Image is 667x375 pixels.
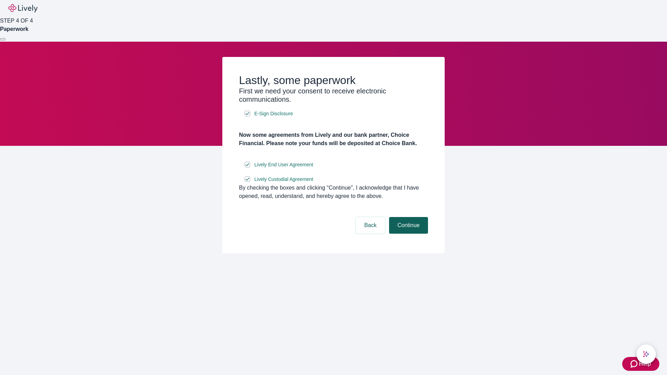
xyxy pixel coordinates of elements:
[254,110,293,117] span: E-Sign Disclosure
[356,217,385,234] button: Back
[622,357,659,371] button: Zendesk support iconHelp
[631,360,639,368] svg: Zendesk support icon
[239,74,428,87] h2: Lastly, some paperwork
[239,87,428,103] h3: First we need your consent to receive electronic communications.
[254,161,313,168] span: Lively End User Agreement
[253,160,315,169] a: e-sign disclosure document
[239,131,428,148] h4: Now some agreements from Lively and our bank partner, Choice Financial. Please note your funds wi...
[643,351,650,358] svg: Lively AI Assistant
[636,344,656,364] button: chat
[239,184,428,200] div: By checking the boxes and clicking “Continue", I acknowledge that I have opened, read, understand...
[254,176,313,183] span: Lively Custodial Agreement
[253,175,315,184] a: e-sign disclosure document
[253,109,294,118] a: e-sign disclosure document
[8,4,38,12] img: Lively
[639,360,651,368] span: Help
[389,217,428,234] button: Continue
